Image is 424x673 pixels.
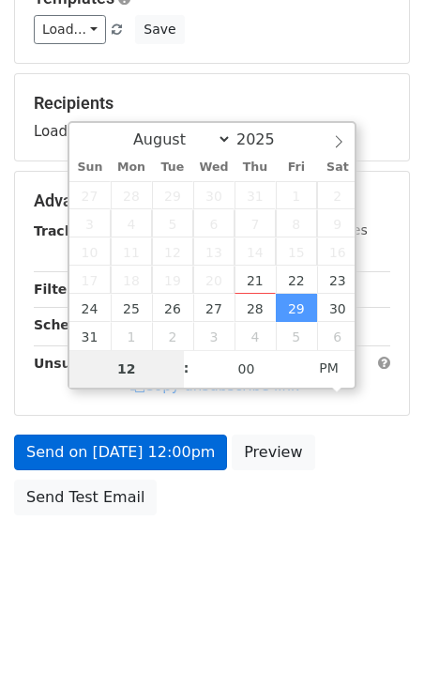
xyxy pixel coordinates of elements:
[276,161,317,174] span: Fri
[276,237,317,266] span: August 15, 2025
[232,130,299,148] input: Year
[317,294,358,322] span: August 30, 2025
[317,209,358,237] span: August 9, 2025
[111,161,152,174] span: Mon
[34,356,126,371] strong: Unsubscribe
[34,191,390,211] h5: Advanced
[152,294,193,322] span: August 26, 2025
[193,294,235,322] span: August 27, 2025
[235,294,276,322] span: August 28, 2025
[69,209,111,237] span: August 3, 2025
[276,294,317,322] span: August 29, 2025
[69,294,111,322] span: August 24, 2025
[111,322,152,350] span: September 1, 2025
[193,322,235,350] span: September 3, 2025
[235,266,276,294] span: August 21, 2025
[69,161,111,174] span: Sun
[317,322,358,350] span: September 6, 2025
[69,266,111,294] span: August 17, 2025
[235,209,276,237] span: August 7, 2025
[276,266,317,294] span: August 22, 2025
[69,350,184,388] input: Hour
[130,377,299,394] a: Copy unsubscribe link
[152,181,193,209] span: July 29, 2025
[235,161,276,174] span: Thu
[317,181,358,209] span: August 2, 2025
[276,209,317,237] span: August 8, 2025
[235,181,276,209] span: July 31, 2025
[34,15,106,44] a: Load...
[111,209,152,237] span: August 4, 2025
[235,322,276,350] span: September 4, 2025
[111,294,152,322] span: August 25, 2025
[184,349,189,387] span: :
[193,209,235,237] span: August 6, 2025
[34,223,97,238] strong: Tracking
[152,237,193,266] span: August 12, 2025
[34,93,390,114] h5: Recipients
[152,209,193,237] span: August 5, 2025
[69,237,111,266] span: August 10, 2025
[111,237,152,266] span: August 11, 2025
[193,181,235,209] span: July 30, 2025
[14,435,227,470] a: Send on [DATE] 12:00pm
[152,322,193,350] span: September 2, 2025
[232,435,314,470] a: Preview
[235,237,276,266] span: August 14, 2025
[294,221,367,240] label: UTM Codes
[135,15,184,44] button: Save
[14,480,157,515] a: Send Test Email
[317,237,358,266] span: August 16, 2025
[34,93,390,142] div: Loading...
[317,266,358,294] span: August 23, 2025
[111,266,152,294] span: August 18, 2025
[111,181,152,209] span: July 28, 2025
[330,583,424,673] iframe: Chat Widget
[69,181,111,209] span: July 27, 2025
[193,161,235,174] span: Wed
[276,181,317,209] span: August 1, 2025
[152,266,193,294] span: August 19, 2025
[34,317,101,332] strong: Schedule
[193,237,235,266] span: August 13, 2025
[276,322,317,350] span: September 5, 2025
[34,282,82,297] strong: Filters
[189,350,304,388] input: Minute
[303,349,355,387] span: Click to toggle
[152,161,193,174] span: Tue
[69,322,111,350] span: August 31, 2025
[317,161,358,174] span: Sat
[193,266,235,294] span: August 20, 2025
